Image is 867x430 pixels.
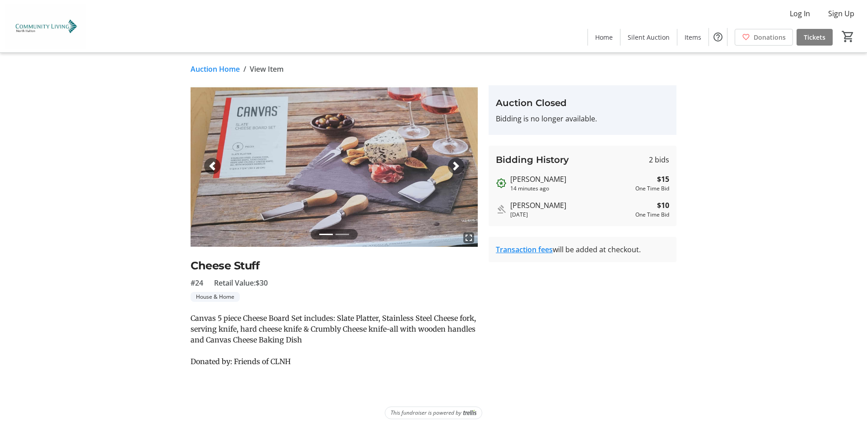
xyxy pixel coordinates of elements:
h3: Bidding History [496,153,569,166]
span: Items [685,32,701,42]
mat-icon: fullscreen [463,232,474,243]
img: Trellis Logo [463,410,476,416]
div: [DATE] [510,211,632,219]
div: One Time Bid [635,185,669,193]
strong: $10 [657,200,669,211]
h3: Auction Closed [496,96,669,110]
img: Community Living North Halton's Logo [5,4,86,49]
a: Items [677,29,709,46]
div: will be added at checkout. [496,244,669,255]
div: [PERSON_NAME] [510,200,632,211]
tr-label-badge: House & Home [191,292,240,302]
button: Help [709,28,727,46]
button: Cart [840,28,856,45]
span: Tickets [804,32,825,42]
a: Transaction fees [496,245,553,254]
mat-icon: Outbid [496,204,507,215]
span: Canvas 5 piece Cheese Board Set includes: Slate Platter, Stainless Steel Cheese fork, serving kni... [191,314,476,344]
span: View Item [250,64,284,74]
span: #24 [191,277,203,288]
div: One Time Bid [635,211,669,219]
div: 14 minutes ago [510,185,632,193]
p: Bidding is no longer available. [496,113,669,124]
span: Donated by: Friends of CLNH [191,357,291,366]
img: Image [191,85,478,247]
a: Silent Auction [620,29,677,46]
span: 2 bids [649,154,669,165]
a: Tickets [797,29,833,46]
a: Home [588,29,620,46]
strong: $15 [657,174,669,185]
span: Log In [790,8,810,19]
span: This fundraiser is powered by [391,409,461,417]
span: Retail Value: $30 [214,277,268,288]
span: Sign Up [828,8,854,19]
span: Silent Auction [628,32,670,42]
div: [PERSON_NAME] [510,174,632,185]
span: Donations [754,32,786,42]
a: Auction Home [191,64,240,74]
span: Home [595,32,613,42]
mat-icon: Outbid [496,178,507,189]
h2: Cheese Stuff [191,258,478,274]
button: Sign Up [821,6,862,21]
button: Log In [783,6,817,21]
span: / [243,64,246,74]
a: Donations [735,29,793,46]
